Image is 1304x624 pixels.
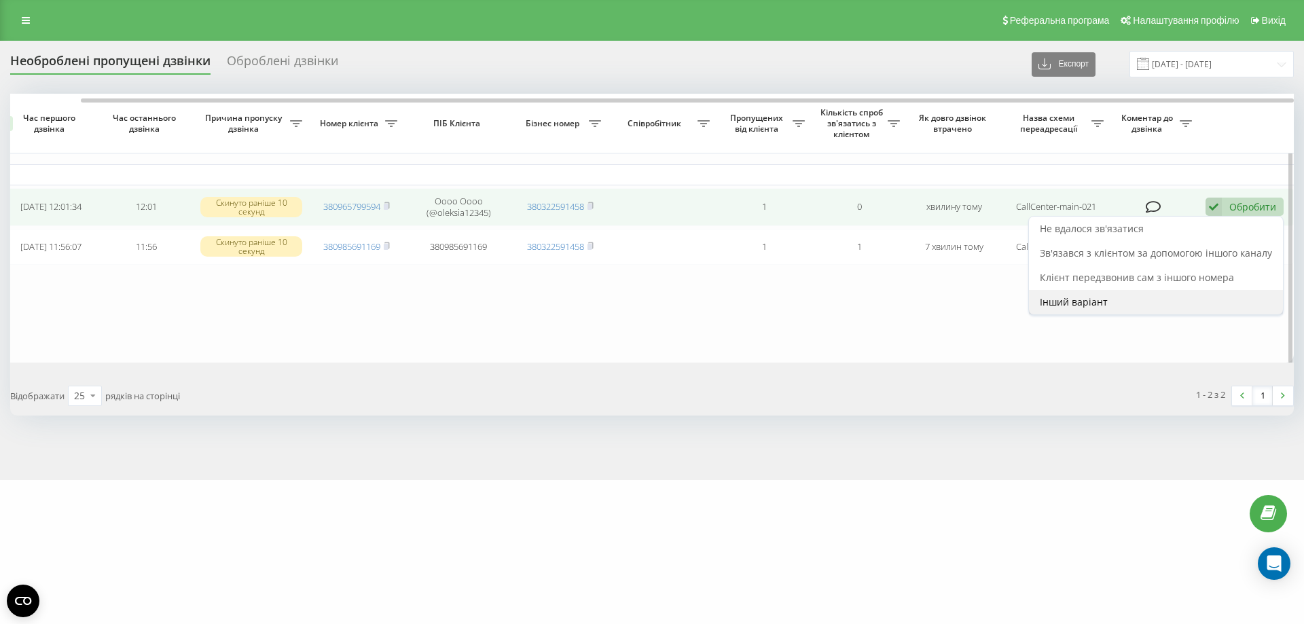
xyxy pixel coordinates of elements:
div: 25 [74,389,85,403]
span: Зв'язався з клієнтом за допомогою іншого каналу [1040,246,1272,259]
span: Пропущених від клієнта [723,113,793,134]
td: CallCenter-main-021 [1002,229,1110,265]
a: 380985691169 [323,240,380,253]
span: Назва схеми переадресації [1009,113,1091,134]
td: 11:56 [98,229,194,265]
div: Скинуто раніше 10 секунд [200,197,302,217]
td: CallCenter-main-021 [1002,188,1110,226]
span: Час останнього дзвінка [109,113,183,134]
span: Час першого дзвінка [14,113,88,134]
td: [DATE] 12:01:34 [3,188,98,226]
td: 380985691169 [404,229,513,265]
div: 1 - 2 з 2 [1196,388,1225,401]
td: 7 хвилин тому [907,229,1002,265]
a: 1 [1252,386,1273,405]
a: 380965799594 [323,200,380,213]
td: 0 [812,188,907,226]
div: Оброблені дзвінки [227,54,338,75]
span: Бізнес номер [520,118,589,129]
td: 12:01 [98,188,194,226]
td: 1 [717,188,812,226]
span: Коментар до дзвінка [1117,113,1180,134]
div: Open Intercom Messenger [1258,547,1290,580]
span: Не вдалося зв'язатися [1040,222,1144,235]
span: Причина пропуску дзвінка [200,113,290,134]
td: 1 [717,229,812,265]
div: Обробити [1229,200,1276,213]
div: Скинуто раніше 10 секунд [200,236,302,257]
span: Номер клієнта [316,118,385,129]
a: 380322591458 [527,240,584,253]
span: Вихід [1262,15,1286,26]
span: Кількість спроб зв'язатись з клієнтом [818,107,888,139]
span: Як довго дзвінок втрачено [918,113,991,134]
span: ПІБ Клієнта [416,118,501,129]
td: хвилину тому [907,188,1002,226]
div: Необроблені пропущені дзвінки [10,54,211,75]
button: Open CMP widget [7,585,39,617]
span: Відображати [10,390,65,402]
button: Експорт [1032,52,1095,77]
td: [DATE] 11:56:07 [3,229,98,265]
td: Оооо Оооо (@oleksia12345) [404,188,513,226]
span: Клієнт передзвонив сам з іншого номера [1040,271,1234,284]
a: 380322591458 [527,200,584,213]
td: 1 [812,229,907,265]
span: рядків на сторінці [105,390,180,402]
span: Налаштування профілю [1133,15,1239,26]
span: Інший варіант [1040,295,1108,308]
span: Реферальна програма [1010,15,1110,26]
span: Співробітник [615,118,698,129]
